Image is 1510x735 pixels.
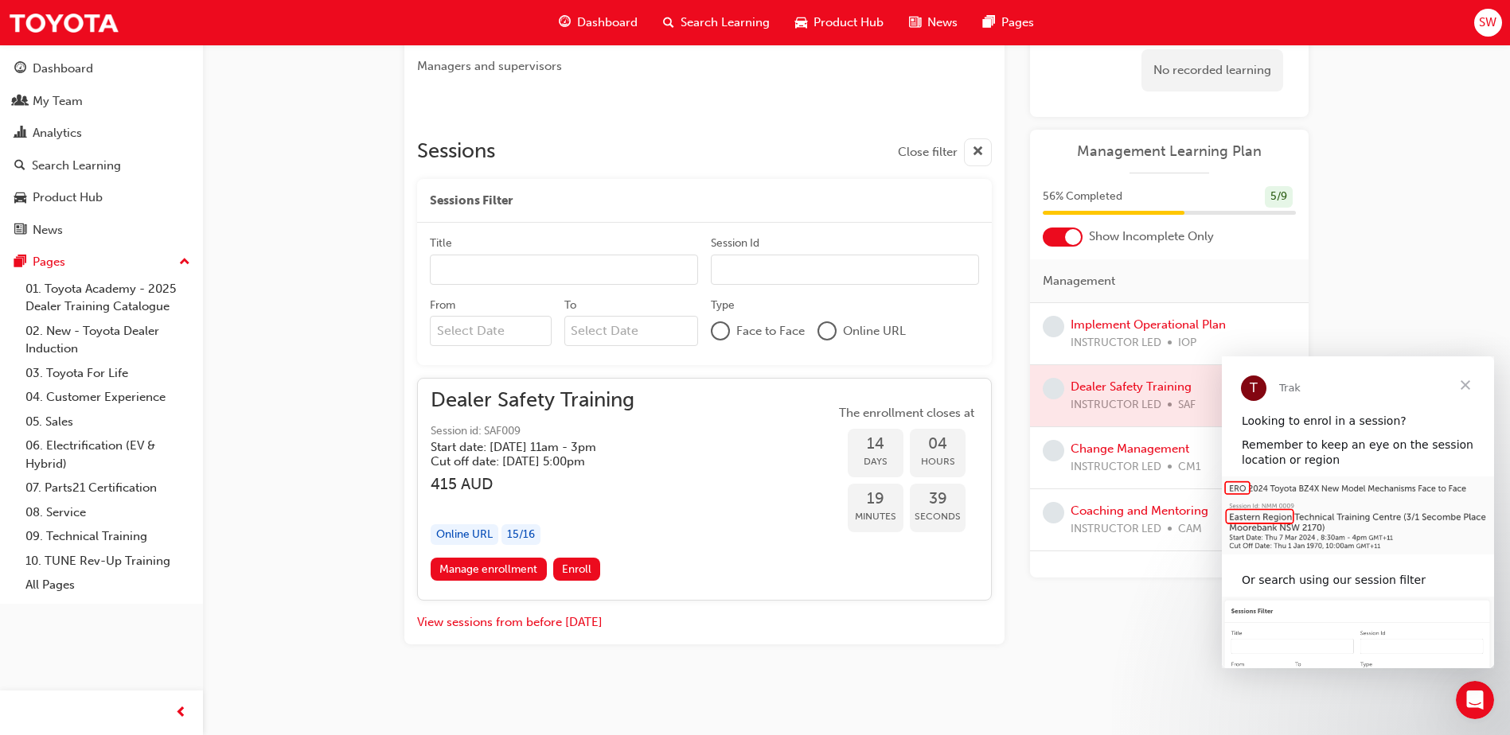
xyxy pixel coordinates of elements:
[33,221,63,239] div: News
[33,253,65,271] div: Pages
[910,453,966,471] span: Hours
[843,322,906,340] span: Online URL
[431,524,498,546] div: Online URL
[711,235,759,251] div: Session Id
[33,124,82,142] div: Analytics
[430,235,452,251] div: Title
[970,6,1047,39] a: pages-iconPages
[1456,681,1494,719] iframe: Intercom live chat
[848,453,903,471] span: Days
[1089,227,1214,246] span: Show Incomplete Only
[417,138,495,166] h2: Sessions
[6,151,197,181] a: Search Learning
[1043,440,1064,461] span: learningRecordVerb_NONE-icon
[681,14,770,32] span: Search Learning
[6,119,197,148] a: Analytics
[553,558,601,581] button: Enroll
[19,500,197,525] a: 08. Service
[663,13,674,33] span: search-icon
[14,191,26,205] span: car-icon
[417,613,603,632] button: View sessions from before [DATE]
[14,255,26,270] span: pages-icon
[19,434,197,476] a: 06. Electrification (EV & Hybrid)
[546,6,650,39] a: guage-iconDashboard
[19,410,197,434] a: 05. Sales
[19,277,197,319] a: 01. Toyota Academy - 2025 Dealer Training Catalogue
[431,391,634,410] span: Dealer Safety Training
[1474,9,1502,37] button: SW
[14,224,26,238] span: news-icon
[6,247,197,277] button: Pages
[1178,458,1201,476] span: CM1
[896,6,970,39] a: news-iconNews
[6,51,197,247] button: DashboardMy TeamAnalyticsSearch LearningProduct HubNews
[910,435,966,453] span: 04
[1043,316,1064,337] span: learningRecordVerb_NONE-icon
[736,322,805,340] span: Face to Face
[1071,441,1189,456] a: Change Management
[19,361,197,386] a: 03. Toyota For Life
[33,60,93,78] div: Dashboard
[14,95,26,109] span: people-icon
[711,255,979,285] input: Session Id
[6,183,197,212] a: Product Hub
[14,62,26,76] span: guage-icon
[564,316,699,346] input: To
[1043,272,1115,290] span: Management
[711,297,735,313] div: Type
[33,189,103,207] div: Product Hub
[430,192,513,210] span: Sessions Filter
[1071,334,1161,352] span: INSTRUCTOR LED
[1071,520,1161,539] span: INSTRUCTOR LED
[417,59,562,73] span: Managers and supervisors
[650,6,782,39] a: search-iconSearch Learning
[19,319,197,361] a: 02. New - Toyota Dealer Induction
[1141,49,1283,91] div: No recorded learning
[1265,186,1293,208] div: 5 / 9
[564,297,576,313] div: To
[1043,142,1296,161] a: Management Learning Plan
[19,573,197,597] a: All Pages
[19,385,197,410] a: 04. Customer Experience
[910,490,966,508] span: 39
[927,14,958,32] span: News
[431,475,634,493] h3: 415 AUD
[848,507,903,526] span: Minutes
[848,490,903,508] span: 19
[983,13,995,33] span: pages-icon
[835,404,978,422] span: The enrollment closes at
[1071,317,1226,332] a: Implement Operational Plan
[1222,356,1494,668] iframe: Intercom live chat message
[175,703,187,723] span: prev-icon
[559,13,571,33] span: guage-icon
[814,14,884,32] span: Product Hub
[14,126,26,141] span: chart-icon
[32,157,121,175] div: Search Learning
[1071,504,1208,518] a: Coaching and Mentoring
[1479,14,1496,32] span: SW
[6,87,197,116] a: My Team
[431,391,978,587] button: Dealer Safety TrainingSession id: SAF009Start date: [DATE] 11am - 3pm Cut off date: [DATE] 5:00pm...
[1178,334,1196,352] span: IOP
[898,143,958,161] span: Close filter
[577,14,638,32] span: Dashboard
[6,216,197,245] a: News
[431,440,609,454] h5: Start date: [DATE] 11am - 3pm
[430,297,455,313] div: From
[19,476,197,500] a: 07. Parts21 Certification
[501,524,540,546] div: 15 / 16
[179,252,190,273] span: up-icon
[19,549,197,574] a: 10. TUNE Rev-Up Training
[19,524,197,549] a: 09. Technical Training
[8,5,119,41] img: Trak
[1178,520,1202,539] span: CAM
[909,13,921,33] span: news-icon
